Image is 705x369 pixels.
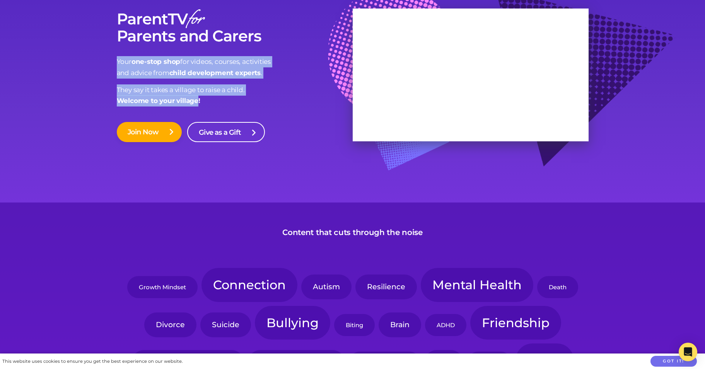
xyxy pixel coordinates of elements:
[255,306,330,340] a: Bullying
[117,10,353,45] h1: ParentTV Parents and Carers
[169,69,261,77] strong: child development experts
[282,228,423,237] h3: Content that cuts through the noise
[117,122,182,142] a: Join Now
[117,84,353,107] p: They say it takes a village to raise a child.
[679,343,697,361] div: Open Intercom Messenger
[421,268,533,302] a: Mental Health
[131,58,180,65] strong: one-stop shop
[379,312,421,337] a: Brain
[537,276,578,298] a: Death
[301,275,352,299] a: Autism
[425,314,466,336] a: ADHD
[187,122,265,142] a: Give as a Gift
[2,357,183,366] div: This website uses cookies to ensure you get the best experience on our website.
[127,276,198,298] a: Growth Mindset
[117,56,353,79] p: Your for videos, courses, activities and advice from .
[470,306,561,340] a: Friendship
[650,356,697,367] button: Got it!
[200,312,251,337] a: Suicide
[144,312,196,337] a: Divorce
[188,4,203,38] em: for
[117,97,200,105] strong: Welcome to your village!
[201,268,297,302] a: Connection
[355,275,417,299] a: Resilience
[334,314,375,336] a: Biting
